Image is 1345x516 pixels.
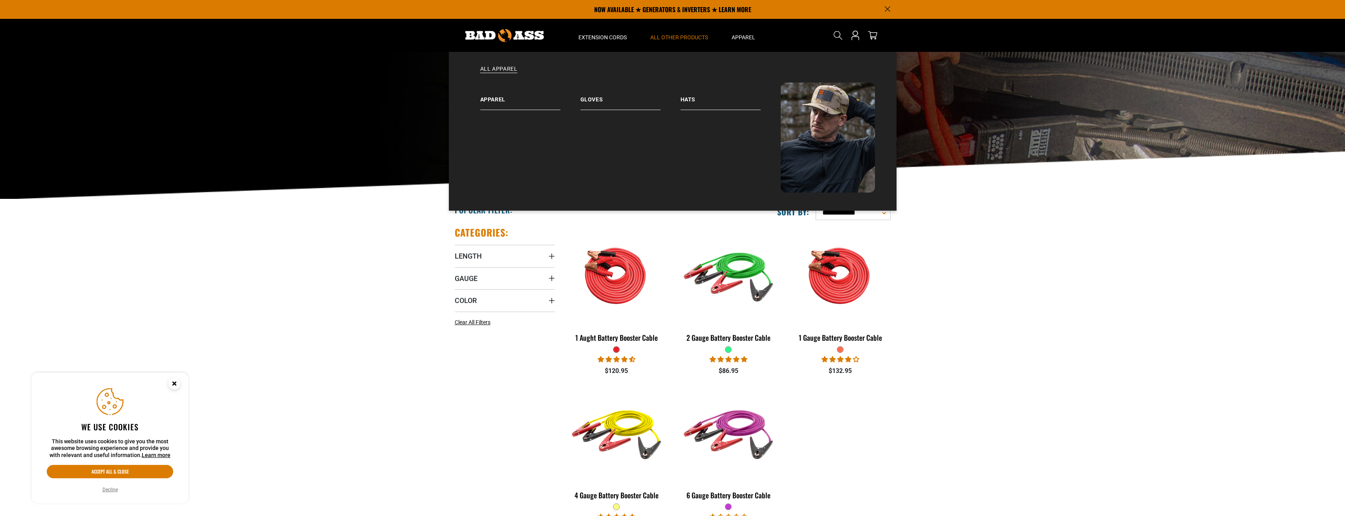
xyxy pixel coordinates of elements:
summary: Apparel [720,19,767,52]
aside: Cookie Consent [31,373,188,504]
div: 1 Aught Battery Booster Cable [567,334,667,341]
span: 4.50 stars [598,356,635,363]
div: $120.95 [567,366,667,376]
div: 1 Gauge Battery Booster Cable [790,334,890,341]
div: 4 Gauge Battery Booster Cable [567,492,667,499]
h2: Popular Filter: [455,205,512,215]
label: Sort by: [777,207,809,217]
div: 6 Gauge Battery Booster Cable [678,492,778,499]
a: Hats [681,83,781,110]
img: orange [791,230,890,321]
summary: All Other Products [639,19,720,52]
a: yellow 4 Gauge Battery Booster Cable [567,384,667,503]
img: yellow [567,387,666,478]
a: green 2 Gauge Battery Booster Cable [678,226,778,346]
img: Bad Ass Extension Cords [465,29,544,42]
a: Clear All Filters [455,318,494,327]
img: green [679,230,778,321]
p: This website uses cookies to give you the most awesome browsing experience and provide you with r... [47,438,173,459]
a: features 1 Aught Battery Booster Cable [567,226,667,346]
a: Gloves [580,83,681,110]
span: 5.00 stars [710,356,747,363]
button: Accept all & close [47,465,173,478]
summary: Gauge [455,267,555,289]
a: All Apparel [465,65,881,83]
a: purple 6 Gauge Battery Booster Cable [678,384,778,503]
div: $132.95 [790,366,890,376]
a: Apparel [480,83,580,110]
span: Extension Cords [578,34,627,41]
h2: We use cookies [47,422,173,432]
summary: Extension Cords [567,19,639,52]
div: 2 Gauge Battery Booster Cable [678,334,778,341]
div: $86.95 [678,366,778,376]
span: Gauge [455,274,478,283]
summary: Length [455,245,555,267]
span: Clear All Filters [455,319,490,325]
summary: Search [832,29,844,42]
img: purple [679,387,778,478]
img: Bad Ass Extension Cords [781,83,875,193]
a: orange 1 Gauge Battery Booster Cable [790,226,890,346]
span: 4.00 stars [822,356,859,363]
span: All Other Products [650,34,708,41]
a: Learn more [142,452,170,458]
h2: Categories: [455,226,509,239]
summary: Color [455,289,555,311]
span: Color [455,296,477,305]
img: features [567,230,666,321]
span: Length [455,252,482,261]
button: Decline [100,486,120,494]
span: Apparel [732,34,755,41]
